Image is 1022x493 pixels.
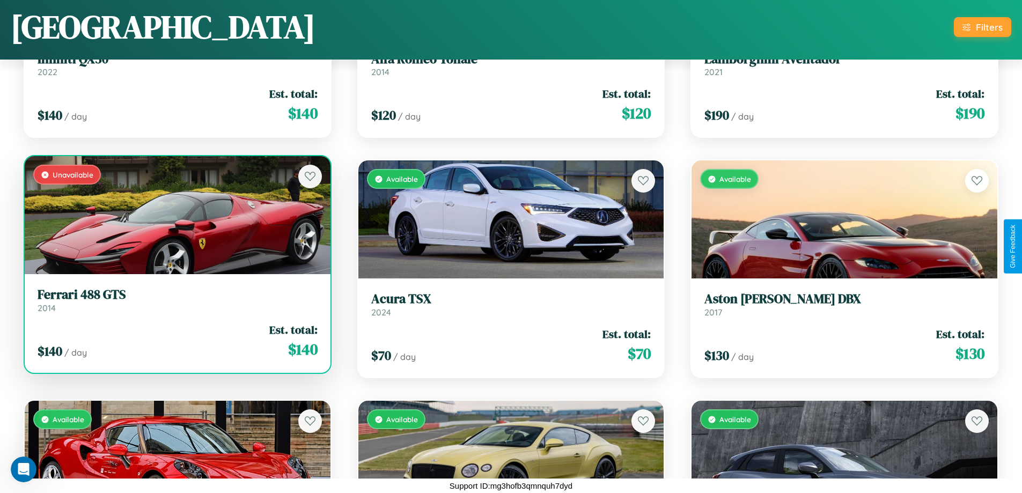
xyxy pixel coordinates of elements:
span: Est. total: [936,86,984,101]
span: 2024 [371,307,391,318]
span: / day [393,351,416,362]
h1: [GEOGRAPHIC_DATA] [11,5,315,49]
span: $ 130 [704,347,729,364]
span: 2014 [38,303,56,313]
span: $ 130 [955,343,984,364]
span: / day [398,111,421,122]
iframe: Intercom live chat [11,457,36,482]
span: Available [719,415,751,424]
span: $ 140 [288,102,318,124]
a: Aston [PERSON_NAME] DBX2017 [704,291,984,318]
a: Alfa Romeo Tonale2014 [371,51,651,78]
span: Available [53,415,84,424]
h3: Aston [PERSON_NAME] DBX [704,291,984,307]
span: 2022 [38,67,57,77]
span: $ 70 [628,343,651,364]
span: / day [64,111,87,122]
span: Available [719,174,751,183]
span: $ 120 [622,102,651,124]
span: 2021 [704,67,723,77]
span: Available [386,174,418,183]
a: Ferrari 488 GTS2014 [38,287,318,313]
span: Est. total: [602,326,651,342]
span: Est. total: [602,86,651,101]
h3: Acura TSX [371,291,651,307]
a: Lamborghini Aventador2021 [704,51,984,78]
span: Unavailable [53,170,93,179]
span: $ 120 [371,106,396,124]
div: Filters [976,21,1003,33]
button: Filters [954,17,1011,37]
span: $ 140 [288,339,318,360]
span: Est. total: [269,86,318,101]
a: Infiniti QX302022 [38,51,318,78]
span: Est. total: [936,326,984,342]
span: 2017 [704,307,722,318]
span: / day [64,347,87,358]
span: / day [731,111,754,122]
h3: Ferrari 488 GTS [38,287,318,303]
span: $ 140 [38,342,62,360]
span: $ 70 [371,347,391,364]
span: 2014 [371,67,389,77]
span: Available [386,415,418,424]
span: Est. total: [269,322,318,337]
div: Give Feedback [1009,225,1017,268]
span: / day [731,351,754,362]
span: $ 190 [955,102,984,124]
p: Support ID: mg3hofb3qmnquh7dyd [450,479,572,493]
a: Acura TSX2024 [371,291,651,318]
span: $ 190 [704,106,729,124]
span: $ 140 [38,106,62,124]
